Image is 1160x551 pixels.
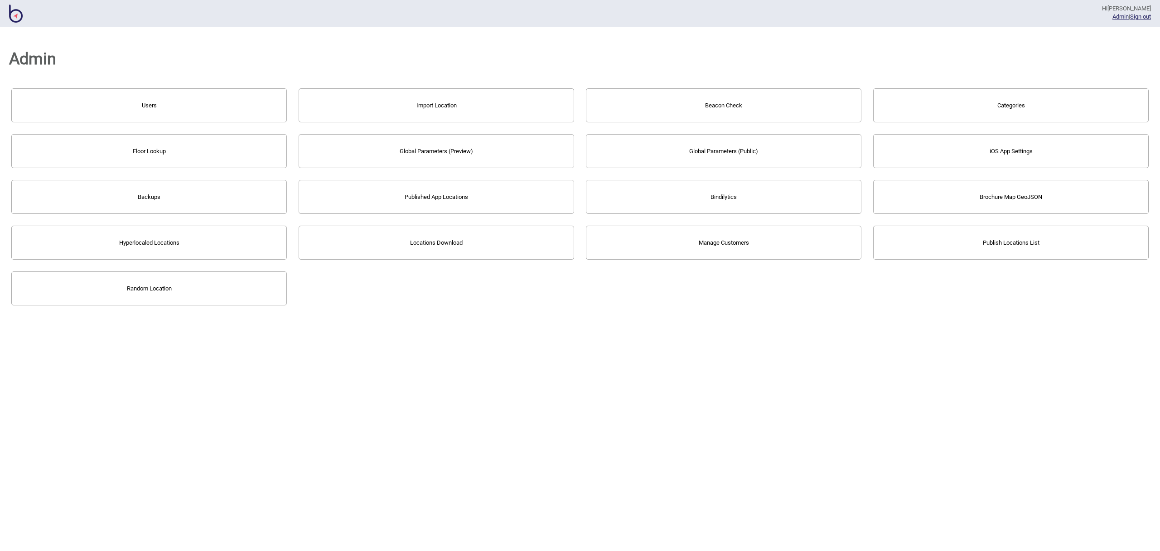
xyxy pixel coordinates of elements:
[299,180,574,214] button: Published App Locations
[299,226,574,260] button: Locations Download
[1112,13,1129,20] a: Admin
[299,134,574,168] button: Global Parameters (Preview)
[1130,13,1151,20] button: Sign out
[586,180,861,214] button: Bindilytics
[586,134,861,168] button: Global Parameters (Public)
[11,226,287,260] button: Hyperlocaled Locations
[873,134,1149,168] button: iOS App Settings
[1102,5,1151,13] div: Hi [PERSON_NAME]
[9,43,1151,75] h1: Admin
[11,271,287,305] button: Random Location
[586,226,861,260] button: Manage Customers
[11,88,287,122] button: Users
[873,180,1149,214] button: Brochure Map GeoJSON
[9,5,23,23] img: BindiMaps CMS
[11,180,287,214] button: Backups
[299,88,574,122] button: Import Location
[873,88,1149,122] button: Categories
[873,226,1149,260] button: Publish Locations List
[11,134,287,168] button: Floor Lookup
[586,88,861,122] button: Beacon Check
[1112,13,1130,20] span: |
